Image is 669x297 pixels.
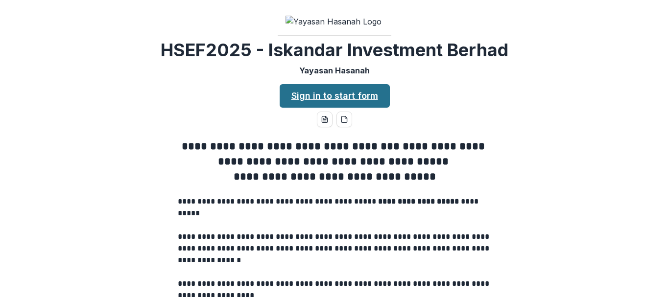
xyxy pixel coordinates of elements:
[286,16,383,27] img: Yayasan Hasanah Logo
[161,40,508,61] h2: HSEF2025 - Iskandar Investment Berhad
[336,112,352,127] button: pdf-download
[280,84,390,108] a: Sign in to start form
[299,65,370,76] p: Yayasan Hasanah
[317,112,333,127] button: word-download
